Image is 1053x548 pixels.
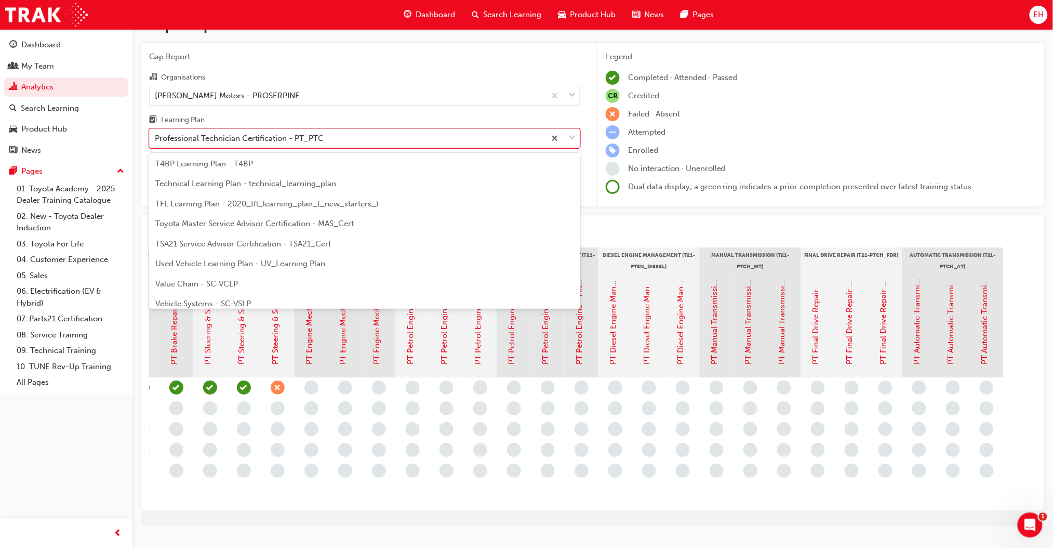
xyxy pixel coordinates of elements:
[743,401,757,415] span: learningRecordVerb_NONE-icon
[878,401,892,415] span: learningRecordVerb_NONE-icon
[845,196,855,365] a: PT Final Drive Repair - Pre-Course Assessment
[845,464,859,478] span: learningRecordVerb_NONE-icon
[606,143,620,158] span: learningRecordVerb_ENROLL-icon
[811,381,825,395] span: learningRecordVerb_NONE-icon
[12,374,128,390] a: All Pages
[338,381,352,395] span: learningRecordVerb_NONE-icon
[203,381,217,395] span: learningRecordVerb_COMPLETE-icon
[304,443,318,457] span: learningRecordVerb_NONE-icon
[149,51,580,63] span: Gap Report
[169,381,183,395] span: learningRecordVerb_COMPLETE-icon
[4,35,128,55] a: Dashboard
[608,443,622,457] span: learningRecordVerb_NONE-icon
[439,422,454,436] span: learningRecordVerb_NONE-icon
[203,422,217,436] span: learningRecordVerb_NONE-icon
[4,99,128,118] a: Search Learning
[878,443,892,457] span: learningRecordVerb_NONE-icon
[743,443,757,457] span: learningRecordVerb_NONE-icon
[155,179,336,188] span: Technical Learning Plan - technical_learning_plan
[1033,9,1044,21] span: EH
[155,279,238,289] span: Value Chain - SC-VCLP
[811,248,821,365] a: PT Final Drive Repair - Pre-Read
[149,73,157,82] span: organisation-icon
[237,422,251,436] span: learningRecordVerb_NONE-icon
[676,443,690,457] span: learningRecordVerb_NONE-icon
[21,123,67,135] div: Product Hub
[304,381,318,395] span: learningRecordVerb_NONE-icon
[777,422,791,436] span: learningRecordVerb_NONE-icon
[9,41,17,50] span: guage-icon
[406,464,420,478] span: learningRecordVerb_NONE-icon
[1018,513,1043,538] iframe: Intercom live chat
[463,4,550,25] a: search-iconSearch Learning
[9,62,17,71] span: people-icon
[778,208,787,365] a: PT Manual Transmission - Final Assessment
[271,422,285,436] span: learningRecordVerb_NONE-icon
[811,443,825,457] span: learningRecordVerb_NONE-icon
[155,219,354,228] span: Toyota Master Service Advisor Certification - MAS_Cert
[507,422,521,436] span: learningRecordVerb_NONE-icon
[12,283,128,311] a: 06. Electrification (EV & Hybrid)
[117,165,124,178] span: up-icon
[304,464,318,478] span: learningRecordVerb_NONE-icon
[801,247,902,273] div: Final Drive Repair (T21-PTCH_FDR)
[304,422,318,436] span: learningRecordVerb_NONE-icon
[271,464,285,478] span: learningRecordVerb_NONE-icon
[304,401,318,415] span: learningRecordVerb_NONE-icon
[161,115,205,125] div: Learning Plan
[946,422,960,436] span: learningRecordVerb_NONE-icon
[271,401,285,415] span: learningRecordVerb_NONE-icon
[473,381,487,395] span: learningRecordVerb_NONE-icon
[568,132,576,145] span: down-icon
[161,72,205,83] div: Organisations
[12,327,128,343] a: 08. Service Training
[4,120,128,139] a: Product Hub
[845,401,859,415] span: learningRecordVerb_NONE-icon
[913,225,922,365] a: PT Automatic Transmission - Pre-Read
[155,159,253,168] span: T4BP Learning Plan - T4BP
[439,443,454,457] span: learningRecordVerb_NONE-icon
[271,381,285,395] span: learningRecordVerb_FAIL-icon
[606,125,620,139] span: learningRecordVerb_ATTEMPT-icon
[946,401,960,415] span: learningRecordVerb_NONE-icon
[338,443,352,457] span: learningRecordVerb_NONE-icon
[676,422,690,436] span: learningRecordVerb_NONE-icon
[700,247,801,273] div: Manual Transmission (T21-PTCH_MT)
[155,239,331,249] span: TSA21 Service Advisor Certification - TSA21_Cert
[606,107,620,121] span: learningRecordVerb_FAIL-icon
[9,167,17,176] span: pages-icon
[4,141,128,160] a: News
[845,422,859,436] span: learningRecordVerb_NONE-icon
[676,381,690,395] span: learningRecordVerb_NONE-icon
[372,401,386,415] span: learningRecordVerb_NONE-icon
[980,198,990,365] a: PT Automatic Transmission - Final Assessment
[155,89,300,101] div: [PERSON_NAME] Motors - PROSERPINE
[541,401,555,415] span: learningRecordVerb_NONE-icon
[12,181,128,208] a: 01. Toyota Academy - 2025 Dealer Training Catalogue
[9,83,17,92] span: chart-icon
[743,464,757,478] span: learningRecordVerb_NONE-icon
[912,443,926,457] span: learningRecordVerb_NONE-icon
[878,422,892,436] span: learningRecordVerb_NONE-icon
[624,4,672,25] a: news-iconNews
[608,381,622,395] span: learningRecordVerb_NONE-icon
[980,464,994,478] span: learningRecordVerb_NONE-icon
[5,3,88,27] img: Trak
[642,381,656,395] span: learningRecordVerb_NONE-icon
[404,8,411,21] span: guage-icon
[4,33,128,162] button: DashboardMy TeamAnalyticsSearch LearningProduct HubNews
[980,443,994,457] span: learningRecordVerb_NONE-icon
[237,443,251,457] span: learningRecordVerb_NONE-icon
[9,104,17,113] span: search-icon
[439,401,454,415] span: learningRecordVerb_NONE-icon
[21,165,43,177] div: Pages
[606,71,620,85] span: learningRecordVerb_COMPLETE-icon
[777,443,791,457] span: learningRecordVerb_NONE-icon
[473,422,487,436] span: learningRecordVerb_NONE-icon
[845,381,859,395] span: learningRecordVerb_NONE-icon
[606,162,620,176] span: learningRecordVerb_NONE-icon
[608,464,622,478] span: learningRecordVerb_NONE-icon
[203,464,217,478] span: learningRecordVerb_NONE-icon
[606,51,1036,63] div: Legend
[507,401,521,415] span: learningRecordVerb_NONE-icon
